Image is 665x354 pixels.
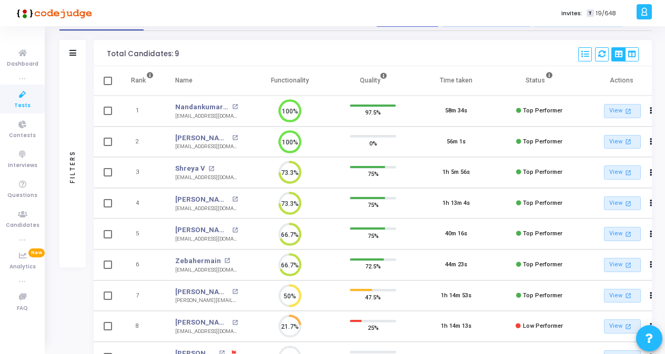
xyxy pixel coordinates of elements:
[248,66,331,96] th: Functionality
[523,261,562,268] span: Top Performer
[175,205,238,213] div: [EMAIL_ADDRESS][DOMAIN_NAME]
[120,188,165,219] td: 4
[441,291,471,300] div: 1h 14m 53s
[175,163,205,174] a: Shreya V
[523,292,562,299] span: Top Performer
[9,131,36,140] span: Contests
[447,138,466,147] div: 56m 1s
[644,104,659,119] button: Actions
[624,291,633,300] mat-icon: open_in_new
[604,196,641,211] a: View
[17,304,28,313] span: FAQ
[445,261,467,269] div: 44m 23s
[120,96,165,127] td: 1
[368,230,379,241] span: 75%
[8,161,37,170] span: Interviews
[644,134,659,149] button: Actions
[644,258,659,273] button: Actions
[604,135,641,149] a: View
[604,258,641,272] a: View
[175,143,238,151] div: [EMAIL_ADDRESS][DOMAIN_NAME]
[232,135,238,141] mat-icon: open_in_new
[365,261,381,272] span: 72.5%
[596,9,616,18] span: 19/648
[175,297,238,305] div: [PERSON_NAME][EMAIL_ADDRESS][DOMAIN_NAME]
[13,3,92,24] img: logo
[120,157,165,188] td: 3
[175,174,238,182] div: [EMAIL_ADDRESS][DOMAIN_NAME]
[208,166,214,172] mat-icon: open_in_new
[604,319,641,334] a: View
[175,102,229,112] a: Nandankumar A C
[365,107,381,118] span: 97.5%
[368,322,379,333] span: 25%
[523,230,562,237] span: Top Performer
[175,133,229,143] a: [PERSON_NAME]
[644,319,659,334] button: Actions
[644,165,659,180] button: Actions
[624,107,633,116] mat-icon: open_in_new
[624,261,633,269] mat-icon: open_in_new
[120,249,165,280] td: 6
[175,256,221,266] a: Zebahermain
[331,66,415,96] th: Quality
[523,169,562,175] span: Top Performer
[624,168,633,177] mat-icon: open_in_new
[224,258,230,264] mat-icon: open_in_new
[175,75,193,86] div: Name
[232,104,238,110] mat-icon: open_in_new
[523,138,562,145] span: Top Performer
[445,230,467,238] div: 40m 16s
[581,66,664,96] th: Actions
[604,289,641,303] a: View
[9,263,36,272] span: Analytics
[523,322,563,329] span: Low Performer
[368,169,379,179] span: 75%
[440,75,472,86] div: Time taken
[441,322,471,331] div: 1h 14m 13s
[644,227,659,242] button: Actions
[175,317,229,328] a: [PERSON_NAME]
[624,199,633,208] mat-icon: open_in_new
[604,227,641,241] a: View
[175,235,238,243] div: [EMAIL_ADDRESS][DOMAIN_NAME]
[445,107,467,116] div: 58m 34s
[7,191,37,200] span: Questions
[624,137,633,146] mat-icon: open_in_new
[604,165,641,180] a: View
[6,221,39,230] span: Candidates
[624,322,633,331] mat-icon: open_in_new
[175,287,229,297] a: [PERSON_NAME] A
[120,218,165,249] td: 5
[120,66,165,96] th: Rank
[368,200,379,210] span: 75%
[68,109,77,224] div: Filters
[7,60,38,69] span: Dashboard
[175,266,238,274] div: [EMAIL_ADDRESS][DOMAIN_NAME]
[28,248,45,257] span: New
[365,291,381,302] span: 47.5%
[232,320,238,326] mat-icon: open_in_new
[604,104,641,118] a: View
[232,289,238,295] mat-icon: open_in_new
[644,196,659,211] button: Actions
[232,196,238,202] mat-icon: open_in_new
[175,328,238,336] div: [EMAIL_ADDRESS][DOMAIN_NAME]
[442,199,470,208] div: 1h 13m 4s
[107,50,179,58] div: Total Candidates: 9
[175,194,229,205] a: [PERSON_NAME]
[644,288,659,303] button: Actions
[611,47,639,61] div: View Options
[120,311,165,342] td: 8
[523,107,562,114] span: Top Performer
[624,230,633,238] mat-icon: open_in_new
[498,66,581,96] th: Status
[120,127,165,158] td: 2
[587,9,593,17] span: T
[523,200,562,206] span: Top Performer
[369,138,377,148] span: 0%
[120,280,165,311] td: 7
[232,227,238,233] mat-icon: open_in_new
